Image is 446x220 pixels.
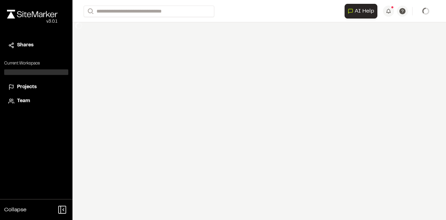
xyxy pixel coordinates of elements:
[8,83,64,91] a: Projects
[4,60,68,67] p: Current Workspace
[7,10,57,18] img: rebrand.png
[17,41,33,49] span: Shares
[8,41,64,49] a: Shares
[4,206,26,214] span: Collapse
[7,18,57,25] div: Oh geez...please don't...
[17,83,37,91] span: Projects
[17,97,30,105] span: Team
[345,4,377,18] button: Open AI Assistant
[345,4,380,18] div: Open AI Assistant
[355,7,374,15] span: AI Help
[8,97,64,105] a: Team
[84,6,96,17] button: Search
